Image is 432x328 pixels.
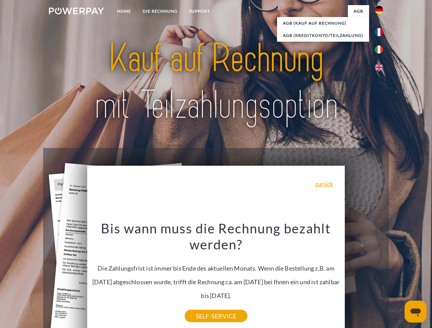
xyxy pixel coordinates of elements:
[375,63,383,71] img: en
[375,6,383,14] img: de
[137,5,183,17] a: DIE RECHNUNG
[183,5,216,17] a: SUPPORT
[277,29,369,42] a: AGB (Kreditkonto/Teilzahlung)
[375,45,383,54] img: it
[277,17,369,29] a: AGB (Kauf auf Rechnung)
[91,220,341,253] h3: Bis wann muss die Rechnung bezahlt werden?
[348,5,369,17] a: agb
[375,28,383,36] img: fr
[405,301,427,323] iframe: Schaltfläche zum Öffnen des Messaging-Fensters
[111,5,137,17] a: Home
[49,8,104,14] img: logo-powerpay-white.svg
[65,33,367,131] img: title-powerpay_de.svg
[185,310,247,322] a: SELF-SERVICE
[91,220,341,316] div: Die Zahlungsfrist ist immer bis Ende des aktuellen Monats. Wenn die Bestellung z.B. am [DATE] abg...
[315,181,333,187] a: zurück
